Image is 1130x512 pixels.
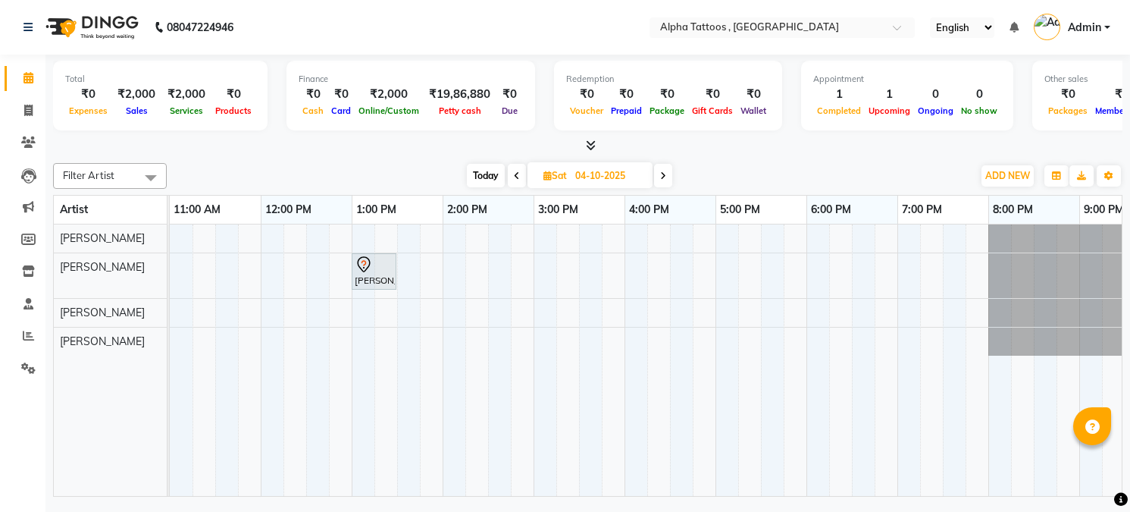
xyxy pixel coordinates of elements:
[1034,14,1060,40] img: Admin
[60,203,88,216] span: Artist
[566,86,607,103] div: ₹0
[607,105,646,116] span: Prepaid
[571,165,646,187] input: 2025-10-04
[534,199,582,221] a: 3:00 PM
[737,86,770,103] div: ₹0
[211,105,255,116] span: Products
[813,86,865,103] div: 1
[625,199,673,221] a: 4:00 PM
[957,105,1001,116] span: No show
[716,199,764,221] a: 5:00 PM
[60,231,145,245] span: [PERSON_NAME]
[60,335,145,348] span: [PERSON_NAME]
[299,86,327,103] div: ₹0
[435,105,485,116] span: Petty cash
[327,86,355,103] div: ₹0
[211,86,255,103] div: ₹0
[498,105,521,116] span: Due
[646,86,688,103] div: ₹0
[1080,199,1128,221] a: 9:00 PM
[540,170,571,181] span: Sat
[39,6,142,49] img: logo
[646,105,688,116] span: Package
[299,73,523,86] div: Finance
[898,199,946,221] a: 7:00 PM
[1044,86,1091,103] div: ₹0
[166,105,207,116] span: Services
[161,86,211,103] div: ₹2,000
[65,105,111,116] span: Expenses
[423,86,496,103] div: ₹19,86,880
[170,199,224,221] a: 11:00 AM
[813,73,1001,86] div: Appointment
[496,86,523,103] div: ₹0
[1044,105,1091,116] span: Packages
[443,199,491,221] a: 2:00 PM
[122,105,152,116] span: Sales
[865,105,914,116] span: Upcoming
[914,86,957,103] div: 0
[688,105,737,116] span: Gift Cards
[65,86,111,103] div: ₹0
[566,105,607,116] span: Voucher
[737,105,770,116] span: Wallet
[914,105,957,116] span: Ongoing
[957,86,1001,103] div: 0
[566,73,770,86] div: Redemption
[1068,20,1101,36] span: Admin
[167,6,233,49] b: 08047224946
[261,199,315,221] a: 12:00 PM
[688,86,737,103] div: ₹0
[299,105,327,116] span: Cash
[865,86,914,103] div: 1
[807,199,855,221] a: 6:00 PM
[327,105,355,116] span: Card
[63,169,114,181] span: Filter Artist
[353,256,395,287] div: [PERSON_NAME] ., 01:00 PM-01:30 PM, Minimal
[355,105,423,116] span: Online/Custom
[985,170,1030,181] span: ADD NEW
[813,105,865,116] span: Completed
[989,199,1037,221] a: 8:00 PM
[355,86,423,103] div: ₹2,000
[607,86,646,103] div: ₹0
[65,73,255,86] div: Total
[467,164,505,187] span: Today
[60,306,145,319] span: [PERSON_NAME]
[1066,451,1115,497] iframe: chat widget
[981,165,1034,187] button: ADD NEW
[352,199,400,221] a: 1:00 PM
[111,86,161,103] div: ₹2,000
[60,260,145,274] span: [PERSON_NAME]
